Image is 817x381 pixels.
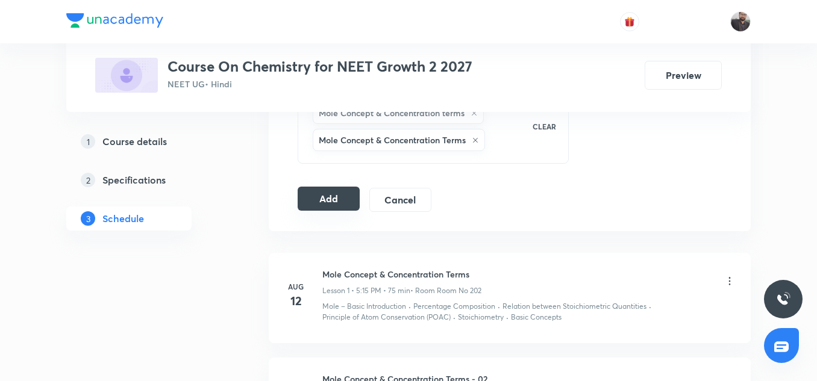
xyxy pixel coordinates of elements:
[502,301,646,312] p: Relation between Stoichiometric Quantities
[284,281,308,292] h6: Aug
[511,312,562,323] p: Basic Concepts
[322,285,410,296] p: Lesson 1 • 5:15 PM • 75 min
[649,301,651,312] div: ·
[498,301,500,312] div: ·
[167,78,472,90] p: NEET UG • Hindi
[730,11,751,32] img: Vishal Choudhary
[453,312,455,323] div: ·
[66,168,230,192] a: 2Specifications
[167,58,472,75] h3: Course On Chemistry for NEET Growth 2 2027
[319,134,466,146] h6: Mole Concept & Concentration Terms
[95,58,158,93] img: 82449788-4CEB-466E-AE4A-D149A8BAF8C9_plus.png
[322,301,406,312] p: Mole – Basic Introduction
[369,188,431,212] button: Cancel
[624,16,635,27] img: avatar
[322,312,451,323] p: Principle of Atom Conservation (POAC)
[66,129,230,153] a: 1Course details
[410,285,481,296] p: • Room Room No 202
[298,187,360,211] button: Add
[645,61,722,90] button: Preview
[81,211,95,226] p: 3
[533,121,556,132] p: CLEAR
[322,268,481,280] h6: Mole Concept & Concentration Terms
[776,292,790,306] img: ttu
[319,107,465,119] h6: Mole Concept & Concentration terms
[102,211,144,226] h5: Schedule
[66,13,163,28] img: Company Logo
[620,12,639,31] button: avatar
[458,312,504,323] p: Stoichiometry
[102,134,167,149] h5: Course details
[506,312,509,323] div: ·
[284,292,308,310] h4: 12
[408,301,411,312] div: ·
[102,173,166,187] h5: Specifications
[66,13,163,31] a: Company Logo
[81,173,95,187] p: 2
[413,301,495,312] p: Percentage Composition
[81,134,95,149] p: 1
